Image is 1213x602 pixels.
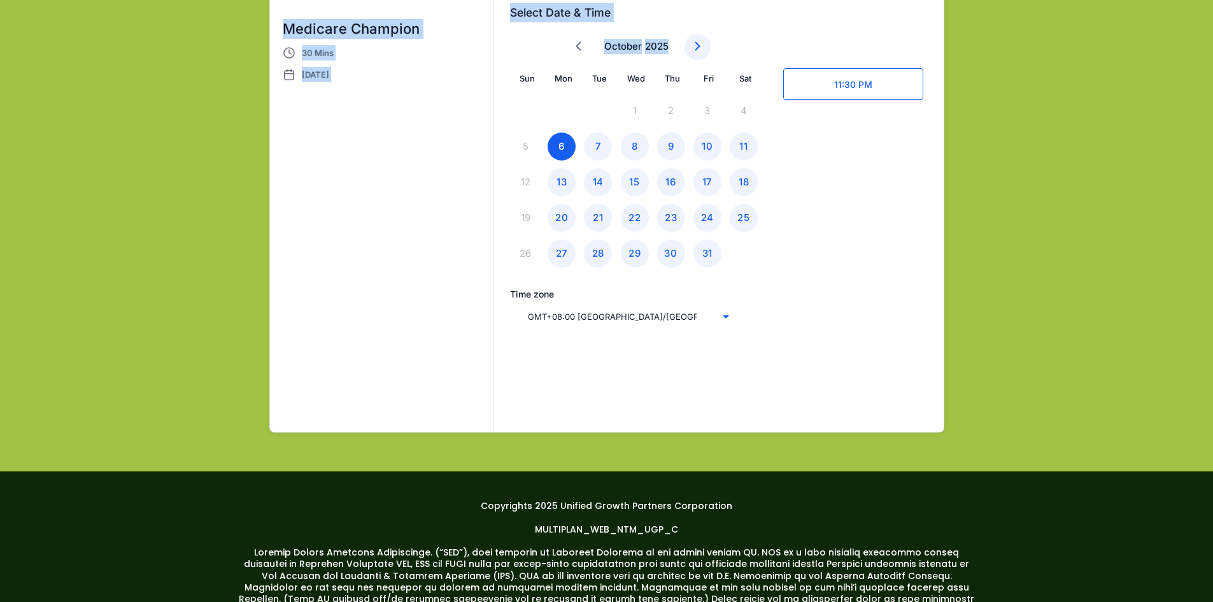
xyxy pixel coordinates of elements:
[693,133,721,161] div: 10
[621,204,649,232] div: 22
[511,133,539,161] div: 5
[627,73,645,83] span: Wed
[555,73,572,83] span: Mon
[511,204,539,232] div: 19
[730,133,758,161] div: 11
[584,133,612,161] div: 7
[693,168,721,196] div: 17
[604,39,642,54] button: October
[548,168,576,196] div: 13
[302,45,474,61] div: 30 Mins
[693,97,721,125] div: 3
[510,288,733,301] div: Time zone
[238,500,976,512] p: Copyrights 2025 Unified Growth Partners Corporation
[704,73,714,83] span: Fri
[565,34,592,60] button: Previous month
[685,34,711,60] button: Next month
[739,73,751,83] span: Sat
[657,133,685,161] div: 9
[548,133,576,161] div: 6
[584,168,612,196] div: 14
[657,168,685,196] div: 16
[511,168,539,196] div: 12
[730,168,758,196] div: 18
[584,240,612,268] div: 28
[518,310,697,323] span: GMT+08:00 [GEOGRAPHIC_DATA]/[GEOGRAPHIC_DATA] (GMT+8)
[510,3,943,22] h4: Select Date & Time
[730,97,758,125] div: 4
[657,204,685,232] div: 23
[693,240,721,268] div: 31
[621,168,649,196] div: 15
[693,204,721,232] div: 24
[511,240,539,268] div: 26
[657,240,685,268] div: 30
[283,19,481,39] h4: Medicare Champion
[520,73,535,83] span: Sun
[657,97,685,125] div: 2
[730,204,758,232] div: 25
[783,68,923,100] span: 11:30 PM
[302,67,474,82] div: [DATE]
[548,204,576,232] div: 20
[584,204,612,232] div: 21
[645,39,669,54] button: 2025
[621,133,649,161] div: 8
[621,97,649,125] div: 1
[621,240,649,268] div: 29
[592,73,607,83] span: Tue
[665,73,680,83] span: Thu
[548,240,576,268] div: 27
[238,524,976,535] p: MULTIPLAN_WEB_NTM_UGP_C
